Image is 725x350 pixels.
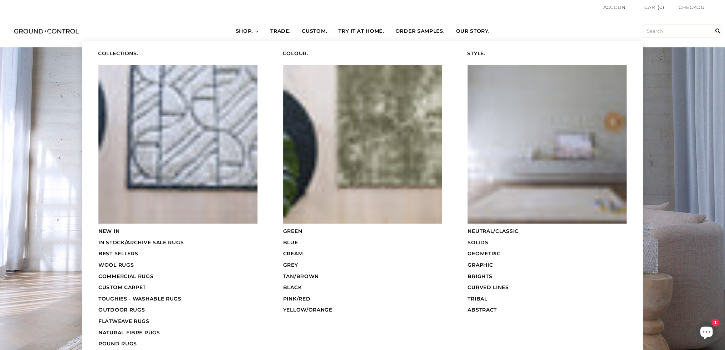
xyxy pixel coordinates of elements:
[458,237,636,249] a: SOLIDS
[89,316,267,327] a: FLATWEAVE RUGS
[468,239,488,246] span: SOLIDS
[89,271,267,282] a: COMMERCIAL RUGS
[274,293,451,305] a: PINK/RED
[89,282,267,293] a: CUSTOM CARPET
[283,273,319,280] span: TAN/BROWN
[468,250,500,257] span: GEOMETRIC
[643,24,721,38] input: Search
[230,21,265,41] a: SHOP.
[98,329,160,336] span: NATURAL FIBRE RUGS
[89,293,267,305] a: TOUGHIES - WASHABLE RUGS
[458,304,636,316] a: ABSTRACT
[89,63,267,226] a: Submenu item
[98,296,182,302] span: TOUGHIES - WASHABLE RUGS
[283,50,308,57] span: COLOUR.
[283,307,332,313] span: YELLOW/ORANGE
[274,271,451,282] a: TAN/BROWN
[89,327,267,339] a: NATURAL FIBRE RUGS
[89,226,267,237] a: NEW IN
[694,321,719,344] inbox-online-store-chat: Shopify online store chat
[89,338,267,350] a: ROUND RUGS
[98,50,138,57] span: COLLECTIONS.
[98,65,257,224] img: Submenu item
[283,250,303,257] span: CREAM
[458,260,636,271] a: GRAPHIC
[98,250,138,257] span: BEST SELLERS
[603,4,629,10] a: Account
[283,65,442,224] img: Submenu item
[274,282,451,293] a: BLACK
[98,340,137,347] span: ROUND RUGS
[302,28,327,35] span: CUSTOM.
[468,262,493,268] span: GRAPHIC
[644,4,664,11] a: Cart(0)
[711,15,725,47] input: Search
[98,273,154,280] span: COMMERCIAL RUGS
[458,282,636,293] a: CURVED LINES
[468,228,519,234] span: NEUTRAL/CLASSIC
[274,260,451,271] a: GREY
[98,284,146,291] span: CUSTOM CARPET
[390,21,450,41] a: ORDER SAMPLES.
[236,28,253,35] span: SHOP.
[468,284,509,291] span: CURVED LINES
[458,226,636,237] a: NEUTRAL/CLASSIC
[89,260,267,271] a: WOOL RUGS
[296,21,333,41] a: CUSTOM.
[98,262,134,268] span: WOOL RUGS
[274,237,451,249] a: BLUE
[98,318,149,324] span: FLATWEAVE RUGS
[98,307,145,313] span: OUTDOOR RUGS
[468,296,487,302] span: TRIBAL
[283,228,302,234] span: GREEN
[274,48,451,59] a: COLOUR.
[468,65,627,224] img: Submenu item
[644,4,658,10] span: Cart
[458,48,636,59] a: STYLE.
[333,21,390,41] a: TRY IT AT HOME.
[283,239,298,246] span: BLUE
[458,271,636,282] a: BRIGHTS
[283,284,302,291] span: BLACK
[98,239,184,246] span: IN STOCK/ARCHIVE SALE RUGS
[468,307,497,313] span: ABSTRACT
[274,304,451,316] a: YELLOW/ORANGE
[283,296,311,302] span: PINK/RED
[458,248,636,260] a: GEOMETRIC
[89,248,267,260] a: BEST SELLERS
[659,4,663,10] span: 0
[395,28,445,35] span: ORDER SAMPLES.
[468,273,492,280] span: BRIGHTS
[98,228,119,234] span: NEW IN
[467,50,485,57] span: STYLE.
[270,28,290,35] span: TRADE.
[456,28,489,35] span: OUR STORY.
[283,262,298,268] span: GREY
[274,248,451,260] a: CREAM
[89,48,267,59] a: COLLECTIONS.
[338,28,384,35] span: TRY IT AT HOME.
[458,293,636,305] a: TRIBAL
[274,226,451,237] a: GREEN
[89,304,267,316] a: OUTDOOR RUGS
[274,63,451,226] a: Submenu item
[458,63,636,226] a: Submenu item
[265,21,296,41] a: TRADE.
[450,21,495,41] a: OUR STORY.
[89,237,267,249] a: IN STOCK/ARCHIVE SALE RUGS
